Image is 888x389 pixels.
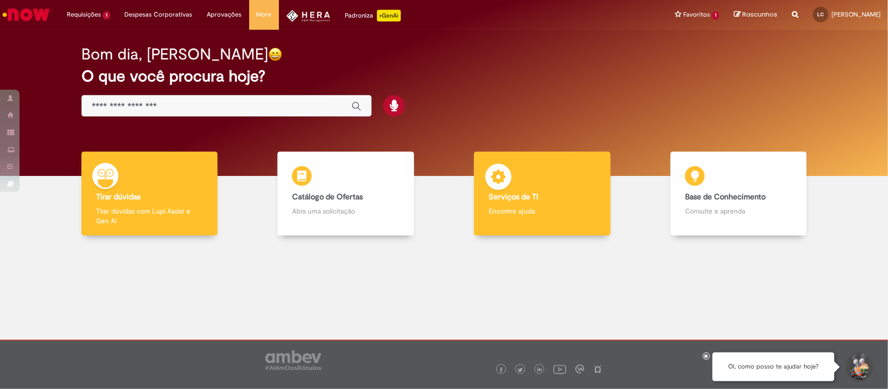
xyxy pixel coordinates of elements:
[292,192,363,202] b: Catálogo de Ofertas
[257,10,272,19] span: More
[81,68,807,85] h2: O que você procura hoje?
[207,10,242,19] span: Aprovações
[712,11,719,19] span: 1
[81,46,268,63] h2: Bom dia, [PERSON_NAME]
[844,352,873,382] button: Iniciar Conversa de Suporte
[685,206,792,216] p: Consulte e aprenda
[248,152,444,236] a: Catálogo de Ofertas Abra uma solicitação
[96,206,203,226] p: Tirar dúvidas com Lupi Assist e Gen Ai
[537,367,542,373] img: logo_footer_linkedin.png
[345,10,401,21] div: Padroniza
[575,365,584,373] img: logo_footer_workplace.png
[96,192,140,202] b: Tirar dúvidas
[831,10,881,19] span: [PERSON_NAME]
[712,352,834,381] div: Oi, como posso te ajudar hoje?
[268,47,282,61] img: happy-face.png
[640,152,837,236] a: Base de Conhecimento Consulte e aprenda
[51,152,248,236] a: Tirar dúvidas Tirar dúvidas com Lupi Assist e Gen Ai
[685,192,766,202] b: Base de Conhecimento
[518,368,523,372] img: logo_footer_twitter.png
[286,10,331,22] img: HeraLogo.png
[265,350,321,370] img: logo_footer_ambev_rotulo_gray.png
[489,206,595,216] p: Encontre ajuda
[683,10,710,19] span: Favoritos
[734,10,777,19] a: Rascunhos
[125,10,193,19] span: Despesas Corporativas
[742,10,777,19] span: Rascunhos
[818,11,824,18] span: LC
[444,152,641,236] a: Serviços de TI Encontre ajuda
[377,10,401,21] p: +GenAi
[292,206,399,216] p: Abra uma solicitação
[67,10,101,19] span: Requisições
[103,11,110,19] span: 1
[489,192,538,202] b: Serviços de TI
[553,363,566,375] img: logo_footer_youtube.png
[499,368,504,372] img: logo_footer_facebook.png
[593,365,602,373] img: logo_footer_naosei.png
[1,5,51,24] img: ServiceNow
